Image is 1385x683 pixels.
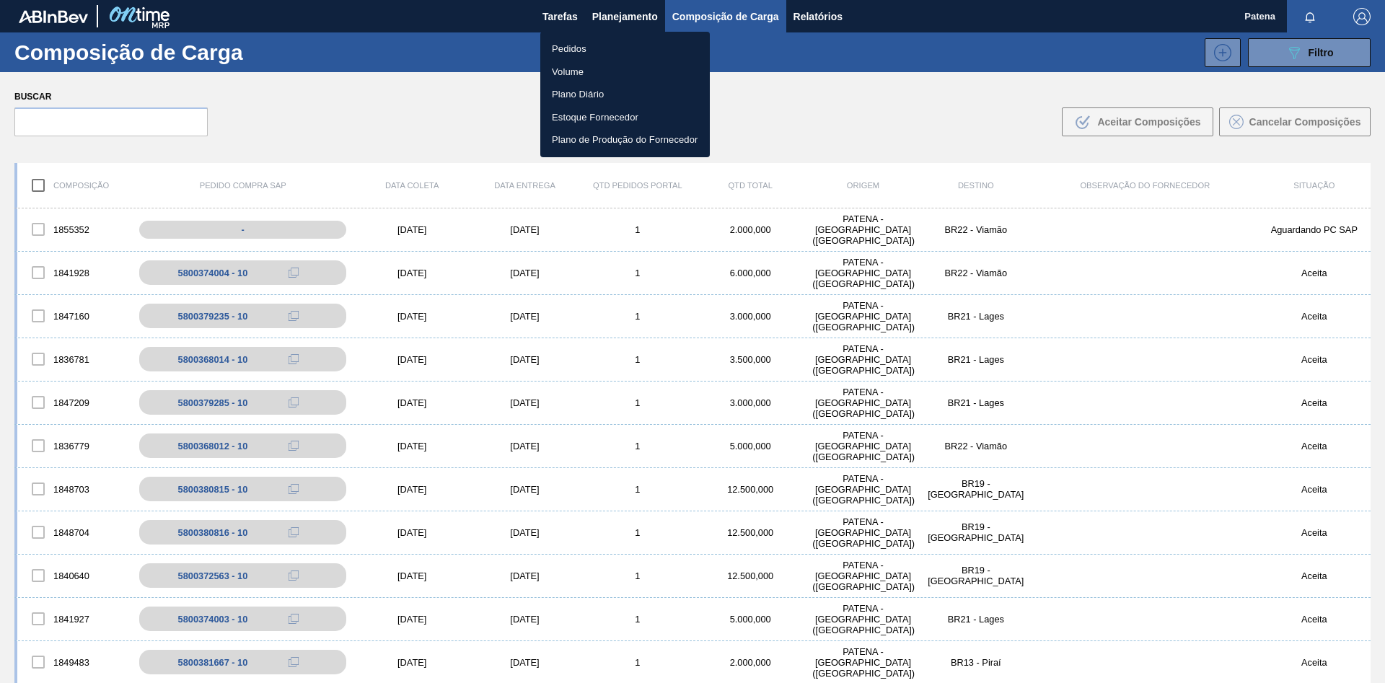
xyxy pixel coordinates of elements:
[540,61,710,84] a: Volume
[540,128,710,151] a: Plano de Produção do Fornecedor
[540,38,710,61] a: Pedidos
[540,106,710,129] a: Estoque Fornecedor
[540,83,710,106] a: Plano Diário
